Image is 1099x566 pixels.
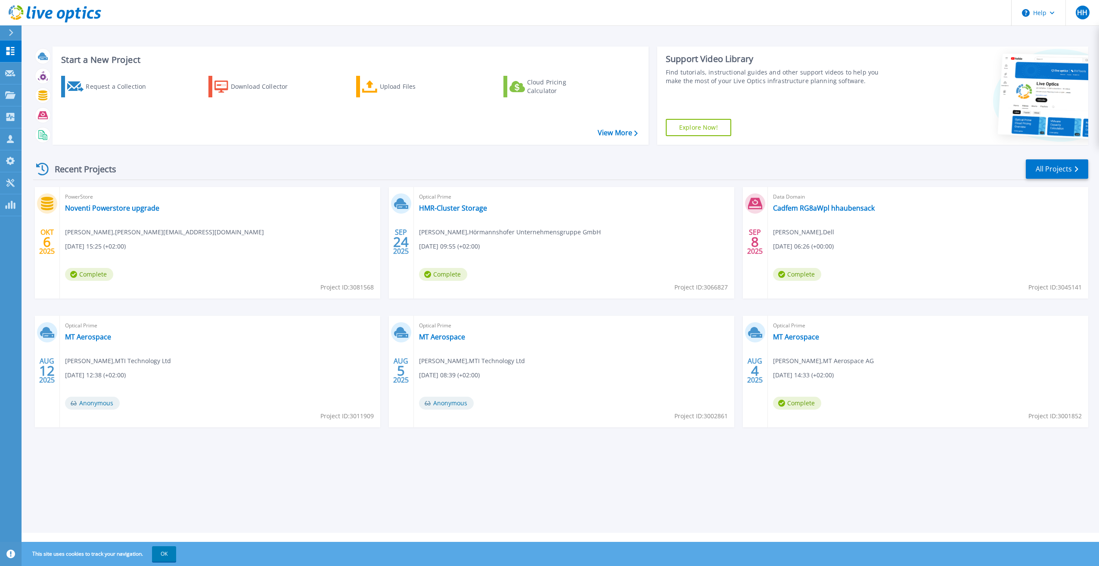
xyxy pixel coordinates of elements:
[773,242,834,251] span: [DATE] 06:26 (+00:00)
[419,370,480,380] span: [DATE] 08:39 (+02:00)
[503,76,599,97] a: Cloud Pricing Calculator
[666,68,888,85] div: Find tutorials, instructional guides and other support videos to help you make the most of your L...
[65,333,111,341] a: MT Aerospace
[773,370,834,380] span: [DATE] 14:33 (+02:00)
[674,283,728,292] span: Project ID: 3066827
[61,76,157,97] a: Request a Collection
[419,321,729,330] span: Optical Prime
[419,268,467,281] span: Complete
[419,397,474,410] span: Anonymous
[33,159,128,180] div: Recent Projects
[397,367,405,374] span: 5
[86,78,155,95] div: Request a Collection
[1077,9,1087,16] span: HH
[419,227,601,237] span: [PERSON_NAME] , Hörmannshofer Unternehmensgruppe GmbH
[65,192,375,202] span: PowerStore
[65,242,126,251] span: [DATE] 15:25 (+02:00)
[65,370,126,380] span: [DATE] 12:38 (+02:00)
[773,268,821,281] span: Complete
[666,53,888,65] div: Support Video Library
[674,411,728,421] span: Project ID: 3002861
[773,204,875,212] a: Cadfem RG8aWpl hhaubensack
[773,227,834,237] span: [PERSON_NAME] , Dell
[773,192,1083,202] span: Data Domain
[773,321,1083,330] span: Optical Prime
[419,242,480,251] span: [DATE] 09:55 (+02:00)
[747,355,763,386] div: AUG 2025
[65,397,120,410] span: Anonymous
[65,268,113,281] span: Complete
[598,129,638,137] a: View More
[320,283,374,292] span: Project ID: 3081568
[393,355,409,386] div: AUG 2025
[231,78,300,95] div: Download Collector
[527,78,596,95] div: Cloud Pricing Calculator
[1026,159,1088,179] a: All Projects
[419,192,729,202] span: Optical Prime
[65,227,264,237] span: [PERSON_NAME] , [PERSON_NAME][EMAIL_ADDRESS][DOMAIN_NAME]
[751,238,759,246] span: 8
[39,367,55,374] span: 12
[747,226,763,258] div: SEP 2025
[1028,283,1082,292] span: Project ID: 3045141
[61,55,637,65] h3: Start a New Project
[393,238,409,246] span: 24
[419,333,465,341] a: MT Aerospace
[773,333,819,341] a: MT Aerospace
[393,226,409,258] div: SEP 2025
[773,356,874,366] span: [PERSON_NAME] , MT Aerospace AG
[65,321,375,330] span: Optical Prime
[24,546,176,562] span: This site uses cookies to track your navigation.
[65,356,171,366] span: [PERSON_NAME] , MTI Technology Ltd
[666,119,731,136] a: Explore Now!
[320,411,374,421] span: Project ID: 3011909
[419,204,487,212] a: HMR-Cluster Storage
[380,78,449,95] div: Upload Files
[419,356,525,366] span: [PERSON_NAME] , MTI Technology Ltd
[65,204,159,212] a: Noventi Powerstore upgrade
[39,355,55,386] div: AUG 2025
[208,76,304,97] a: Download Collector
[1028,411,1082,421] span: Project ID: 3001852
[152,546,176,562] button: OK
[773,397,821,410] span: Complete
[751,367,759,374] span: 4
[39,226,55,258] div: OKT 2025
[356,76,452,97] a: Upload Files
[43,238,51,246] span: 6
